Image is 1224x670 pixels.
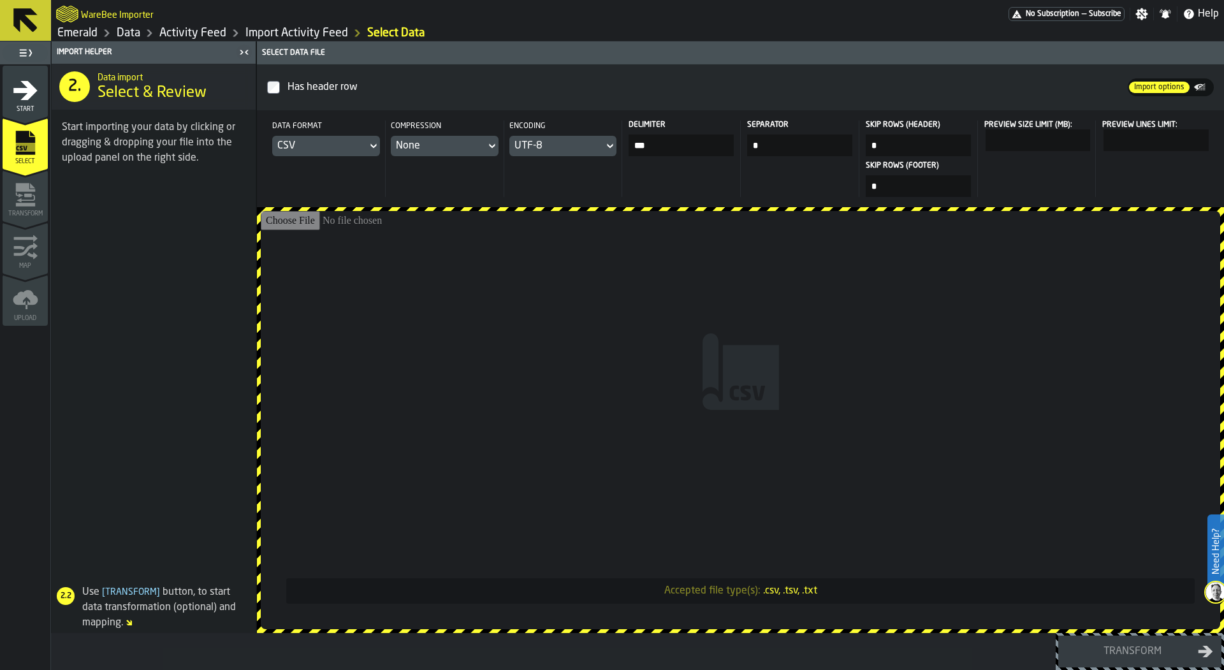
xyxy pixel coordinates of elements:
[259,48,1221,57] div: Select data file
[3,158,48,165] span: Select
[1198,6,1219,22] span: Help
[267,75,1128,100] label: InputCheckbox-label-react-aria1289106395-:r10:
[57,26,98,40] a: link-to-/wh/i/576ff85d-1d82-4029-ae14-f0fa99bd4ee3
[866,161,968,170] span: Skip Rows (footer)
[986,129,1091,151] input: react-aria1289106395-:r1a: react-aria1289106395-:r1a:
[391,120,499,156] div: CompressionDropdownMenuValue-NO
[509,120,617,136] div: Encoding
[1104,129,1209,151] input: react-aria1289106395-:r1c: react-aria1289106395-:r1c:
[81,8,154,20] h2: Sub Title
[1129,82,1190,93] div: thumb
[3,275,48,326] li: menu Upload
[1026,10,1079,18] span: No Subscription
[261,211,1220,629] input: Accepted file type(s):.csv, .tsv, .txt
[99,588,163,597] span: Transform
[3,106,48,113] span: Start
[272,120,380,136] div: Data format
[983,120,1091,151] label: react-aria1289106395-:r1a:
[391,120,499,136] div: Compression
[1209,516,1223,587] label: Need Help?
[514,138,599,154] div: DropdownMenuValue-UTF_8
[747,135,852,156] input: input-value-Separator input-value-Separator
[52,41,256,64] header: Import Helper
[102,588,105,597] span: [
[629,120,731,129] span: Delimiter
[1177,6,1224,22] label: button-toggle-Help
[59,71,90,102] div: 2.
[52,64,256,110] div: title-Select & Review
[1128,80,1191,94] label: button-switch-multi-Import options
[56,3,78,25] a: logo-header
[159,26,226,40] a: link-to-/wh/i/576ff85d-1d82-4029-ae14-f0fa99bd4ee3/data/activity
[1191,78,1214,96] label: button-switch-multi-
[285,77,1125,98] div: InputCheckbox-react-aria1289106395-:r10:
[3,118,48,169] li: menu Select
[245,26,348,40] a: link-to-/wh/i/576ff85d-1d82-4029-ae14-f0fa99bd4ee3/import/activity/
[3,222,48,273] li: menu Map
[864,120,972,156] label: input-value-Skip Rows (header)
[866,135,971,156] input: input-value-Skip Rows (header) input-value-Skip Rows (header)
[1067,644,1198,659] div: Transform
[54,48,235,57] div: Import Helper
[1009,7,1125,21] a: link-to-/wh/i/576ff85d-1d82-4029-ae14-f0fa99bd4ee3/pricing/
[627,120,735,156] label: input-value-Delimiter
[272,120,380,156] div: Data formatDropdownMenuValue-CSV
[235,45,253,60] label: button-toggle-Close me
[1101,120,1209,151] label: react-aria1289106395-:r1c:
[267,81,280,94] input: InputCheckbox-label-react-aria1289106395-:r10:
[747,120,850,129] span: Separator
[3,315,48,322] span: Upload
[367,26,425,40] a: link-to-/wh/i/576ff85d-1d82-4029-ae14-f0fa99bd4ee3/import/activity/
[3,66,48,117] li: menu Start
[3,210,48,217] span: Transform
[1129,82,1190,93] span: Import options
[98,70,245,83] h2: Sub Title
[864,161,972,197] label: input-value-Skip Rows (footer)
[396,138,481,154] div: DropdownMenuValue-NO
[257,41,1224,64] header: Select data file
[1089,10,1121,18] span: Subscribe
[62,120,245,166] div: Start importing your data by clicking or dragging & dropping your file into the upload panel on t...
[746,120,854,156] label: input-value-Separator
[1154,8,1177,20] label: button-toggle-Notifications
[1082,10,1086,18] span: —
[3,263,48,270] span: Map
[1130,8,1153,20] label: button-toggle-Settings
[56,25,637,41] nav: Breadcrumb
[3,44,48,62] label: button-toggle-Toggle Full Menu
[98,83,207,103] span: Select & Review
[157,588,160,597] span: ]
[629,135,734,156] input: input-value-Delimiter input-value-Delimiter
[984,121,1072,129] span: Preview Size Limit (MB):
[509,120,617,156] div: EncodingDropdownMenuValue-UTF_8
[3,170,48,221] li: menu Transform
[1102,121,1177,129] span: Preview Lines Limit:
[1009,7,1125,21] div: Menu Subscription
[117,26,140,40] a: link-to-/wh/i/576ff85d-1d82-4029-ae14-f0fa99bd4ee3/data
[866,120,968,129] span: Skip Rows (header)
[277,138,362,154] div: DropdownMenuValue-CSV
[1058,636,1221,667] button: button-Transform
[52,585,251,630] div: Use button, to start data transformation (optional) and mapping.
[866,175,971,197] input: input-value-Skip Rows (footer) input-value-Skip Rows (footer)
[1192,80,1213,95] div: thumb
